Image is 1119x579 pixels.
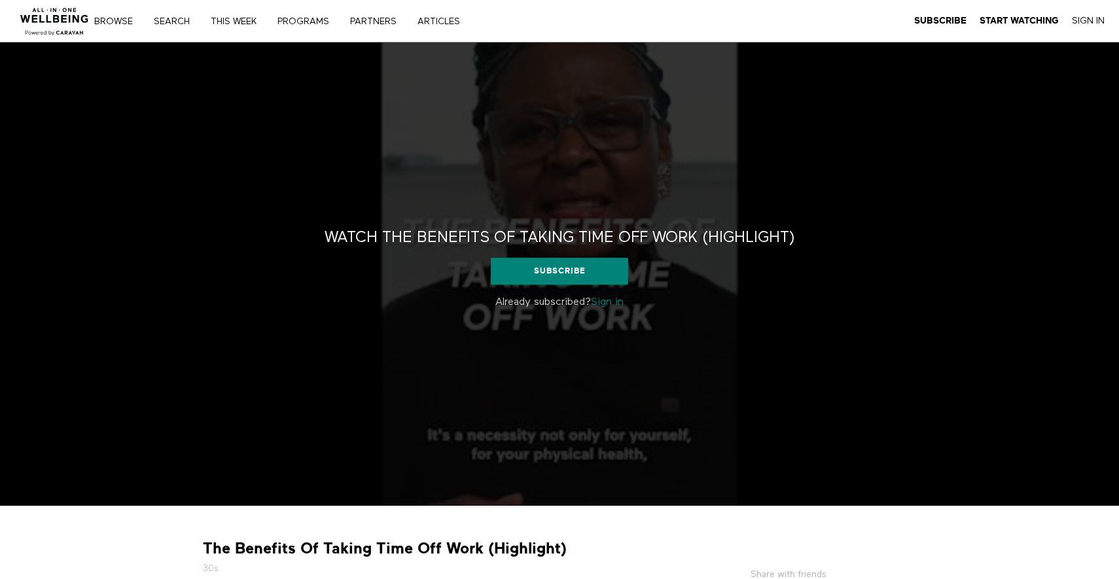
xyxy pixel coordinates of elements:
[491,258,629,284] a: Subscribe
[914,15,967,27] a: Subscribe
[914,16,967,26] strong: Subscribe
[149,17,204,26] a: Search
[980,15,1059,27] a: Start Watching
[206,17,270,26] a: THIS WEEK
[346,17,410,26] a: PARTNERS
[90,17,147,26] a: Browse
[591,297,624,307] a: Sign in
[203,538,567,559] strong: The Benefits Of Taking Time Off Work (Highlight)
[273,17,343,26] a: PROGRAMS
[980,16,1059,26] strong: Start Watching
[1072,15,1105,27] a: Sign In
[325,228,795,248] h2: Watch The Benefits Of Taking Time Off Work (Highlight)
[103,14,487,27] nav: Primary
[203,562,641,575] h5: 30s
[416,294,703,310] p: Already subscribed?
[413,17,474,26] a: ARTICLES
